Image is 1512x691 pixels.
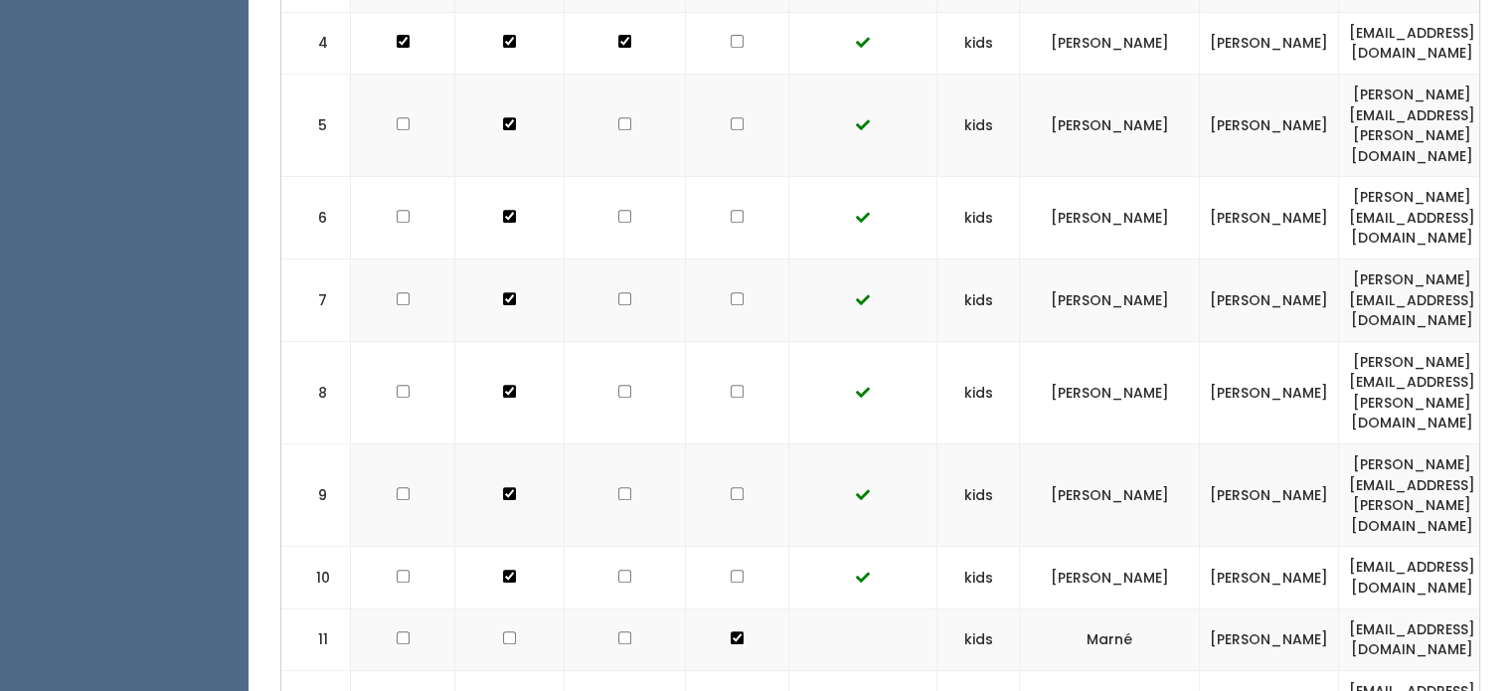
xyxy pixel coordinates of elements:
td: kids [937,177,1020,259]
td: 8 [281,341,351,443]
td: [PERSON_NAME][EMAIL_ADDRESS][PERSON_NAME][DOMAIN_NAME] [1339,444,1486,547]
td: [PERSON_NAME] [1020,74,1200,176]
td: [EMAIL_ADDRESS][DOMAIN_NAME] [1339,12,1486,74]
td: [EMAIL_ADDRESS][DOMAIN_NAME] [1339,547,1486,608]
td: [PERSON_NAME][EMAIL_ADDRESS][PERSON_NAME][DOMAIN_NAME] [1339,341,1486,443]
td: [PERSON_NAME] [1200,177,1339,259]
td: [EMAIL_ADDRESS][DOMAIN_NAME] [1339,608,1486,670]
td: kids [937,259,1020,342]
td: Marné [1020,608,1200,670]
td: kids [937,608,1020,670]
td: 9 [281,444,351,547]
td: 11 [281,608,351,670]
td: 5 [281,74,351,176]
td: kids [937,12,1020,74]
td: [PERSON_NAME] [1020,341,1200,443]
td: [PERSON_NAME] [1020,12,1200,74]
td: [PERSON_NAME][EMAIL_ADDRESS][PERSON_NAME][DOMAIN_NAME] [1339,74,1486,176]
td: kids [937,444,1020,547]
td: kids [937,74,1020,176]
td: kids [937,341,1020,443]
td: [PERSON_NAME] [1200,12,1339,74]
td: [PERSON_NAME] [1200,74,1339,176]
td: [PERSON_NAME][EMAIL_ADDRESS][DOMAIN_NAME] [1339,259,1486,342]
td: [PERSON_NAME] [1020,444,1200,547]
td: [PERSON_NAME] [1020,177,1200,259]
td: 6 [281,177,351,259]
td: [PERSON_NAME] [1020,547,1200,608]
td: 4 [281,12,351,74]
td: 7 [281,259,351,342]
td: [PERSON_NAME][EMAIL_ADDRESS][DOMAIN_NAME] [1339,177,1486,259]
td: [PERSON_NAME] [1200,341,1339,443]
td: [PERSON_NAME] [1200,259,1339,342]
td: [PERSON_NAME] [1200,444,1339,547]
td: kids [937,547,1020,608]
td: [PERSON_NAME] [1200,608,1339,670]
td: 10 [281,547,351,608]
td: [PERSON_NAME] [1200,547,1339,608]
td: [PERSON_NAME] [1020,259,1200,342]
